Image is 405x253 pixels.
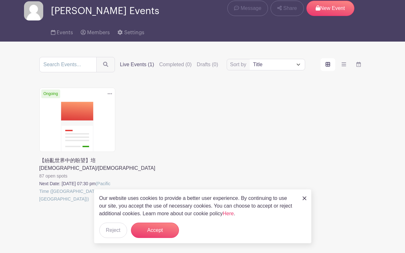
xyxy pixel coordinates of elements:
a: Message [227,1,268,16]
span: Members [87,30,110,35]
span: Events [57,30,73,35]
p: New Event [306,1,354,16]
div: filters [120,61,223,68]
button: Accept [131,223,179,238]
a: Members [81,21,110,42]
a: Here [223,211,234,216]
span: Settings [124,30,144,35]
a: Settings [117,21,144,42]
p: 【紛亂世界中的盼望】培[DEMOGRAPHIC_DATA]/[DEMOGRAPHIC_DATA] [39,157,115,172]
a: Events [51,21,73,42]
img: default-ce2991bfa6775e67f084385cd625a349d9dcbb7a52a09fb2fda1e96e2d18dcdb.png [24,1,43,20]
label: Drafts (0) [197,61,218,68]
p: Our website uses cookies to provide a better user experience. By continuing to use our site, you ... [99,194,296,217]
div: order and view [320,58,366,71]
label: Live Events (1) [120,61,154,68]
button: Reject [99,223,127,238]
img: close_button-5f87c8562297e5c2d7936805f587ecaba9071eb48480494691a3f1689db116b3.svg [303,196,306,200]
label: Sort by [230,61,248,68]
label: Completed (0) [159,61,191,68]
span: [PERSON_NAME] Events [51,6,159,16]
span: Share [283,4,297,12]
input: Search Events... [39,57,97,72]
span: Message [240,4,261,12]
a: Share [271,1,304,16]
